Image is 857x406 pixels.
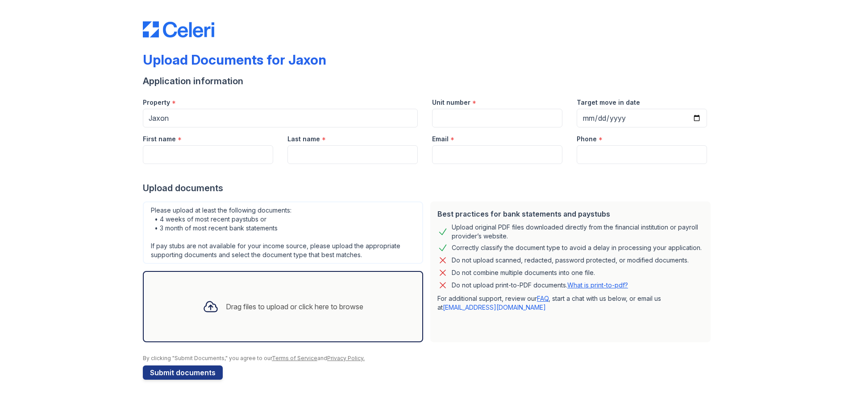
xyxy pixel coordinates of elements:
[567,281,628,289] a: What is print-to-pdf?
[452,267,595,278] div: Do not combine multiple documents into one file.
[452,255,689,266] div: Do not upload scanned, redacted, password protected, or modified documents.
[272,355,317,361] a: Terms of Service
[143,75,714,87] div: Application information
[432,135,449,144] label: Email
[143,355,714,362] div: By clicking "Submit Documents," you agree to our and
[432,98,470,107] label: Unit number
[452,242,702,253] div: Correctly classify the document type to avoid a delay in processing your application.
[452,281,628,290] p: Do not upload print-to-PDF documents.
[443,303,546,311] a: [EMAIL_ADDRESS][DOMAIN_NAME]
[143,135,176,144] label: First name
[437,294,703,312] p: For additional support, review our , start a chat with us below, or email us at
[143,365,223,380] button: Submit documents
[537,295,549,302] a: FAQ
[143,182,714,194] div: Upload documents
[287,135,320,144] label: Last name
[577,98,640,107] label: Target move in date
[143,52,326,68] div: Upload Documents for Jaxon
[327,355,365,361] a: Privacy Policy.
[577,135,597,144] label: Phone
[143,98,170,107] label: Property
[143,21,214,37] img: CE_Logo_Blue-a8612792a0a2168367f1c8372b55b34899dd931a85d93a1a3d3e32e68fde9ad4.png
[143,201,423,264] div: Please upload at least the following documents: • 4 weeks of most recent paystubs or • 3 month of...
[437,209,703,219] div: Best practices for bank statements and paystubs
[452,223,703,241] div: Upload original PDF files downloaded directly from the financial institution or payroll provider’...
[226,301,363,312] div: Drag files to upload or click here to browse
